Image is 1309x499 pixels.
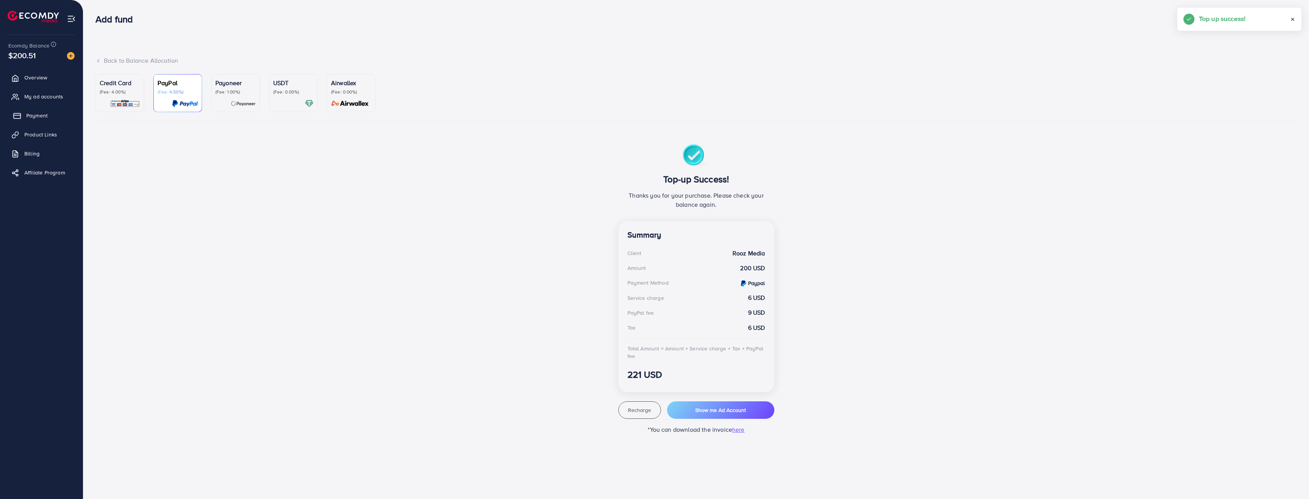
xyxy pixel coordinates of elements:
[6,165,77,180] a: Affiliate Program
[6,127,77,142] a: Product Links
[627,324,635,331] div: Tax
[100,78,140,87] p: Credit Card
[158,89,198,95] p: (Fee: 4.50%)
[24,169,65,176] span: Affiliate Program
[1277,465,1303,493] iframe: Chat
[273,89,314,95] p: (Fee: 0.00%)
[67,14,76,23] img: menu
[748,323,765,332] strong: 6 USD
[331,89,371,95] p: (Fee: 0.00%)
[667,401,774,419] button: Show me Ad Account
[100,89,140,95] p: (Fee: 4.00%)
[627,191,765,209] p: Thanks you for your purchase. Please check your balance again.
[8,11,59,22] img: logo
[67,52,75,60] img: image
[24,74,47,81] span: Overview
[627,174,765,185] h3: Top-up Success!
[329,99,371,108] img: card
[683,144,710,168] img: success
[96,14,139,25] h3: Add fund
[24,93,63,100] span: My ad accounts
[6,89,77,104] a: My ad accounts
[215,89,256,95] p: (Fee: 1.00%)
[273,78,314,87] p: USDT
[748,308,765,317] strong: 9 USD
[618,425,774,434] p: *You can download the invoice
[627,249,642,257] div: Client
[172,99,198,108] img: card
[24,150,40,157] span: Billing
[215,78,256,87] p: Payoneer
[627,345,765,360] div: Total Amount = Amount + Service charge + Tax + PayPal fee
[741,280,746,287] img: credit
[26,112,48,119] span: Payment
[732,425,745,434] span: here
[158,78,198,87] p: PayPal
[627,264,646,272] div: Amount
[8,42,49,49] span: Ecomdy Balance
[627,279,669,287] div: Payment Method
[6,146,77,161] a: Billing
[24,131,57,138] span: Product Links
[748,293,765,302] strong: 6 USD
[627,309,654,317] div: PayPal fee
[618,401,661,419] button: Recharge
[8,50,36,61] span: $200.51
[748,279,765,287] strong: Paypal
[1199,14,1245,24] h5: Top up success!
[627,294,664,302] div: Service charge
[740,264,765,272] strong: 200 USD
[331,78,371,87] p: Airwallex
[627,369,765,380] h3: 221 USD
[231,99,256,108] img: card
[6,70,77,85] a: Overview
[6,108,77,123] a: Payment
[628,406,651,414] span: Recharge
[627,230,765,240] h4: Summary
[110,99,140,108] img: card
[695,406,746,414] span: Show me Ad Account
[305,99,314,108] img: card
[96,56,1297,65] div: Back to Balance Allocation
[733,249,765,258] strong: Rooz Media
